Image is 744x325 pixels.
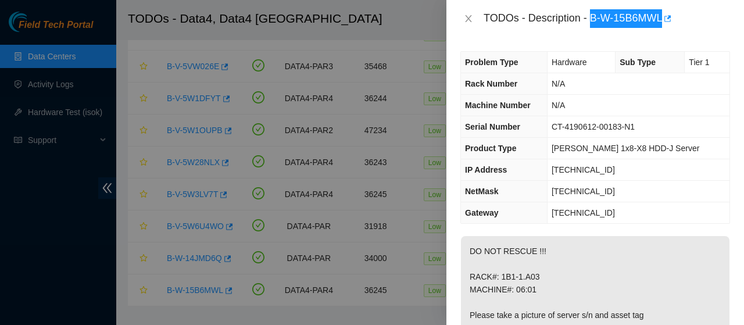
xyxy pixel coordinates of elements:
[552,165,615,174] span: [TECHNICAL_ID]
[465,187,499,196] span: NetMask
[460,13,477,24] button: Close
[552,101,565,110] span: N/A
[465,208,499,217] span: Gateway
[465,165,507,174] span: IP Address
[465,79,517,88] span: Rack Number
[465,58,518,67] span: Problem Type
[465,144,516,153] span: Product Type
[689,58,709,67] span: Tier 1
[552,187,615,196] span: [TECHNICAL_ID]
[464,14,473,23] span: close
[620,58,656,67] span: Sub Type
[465,122,520,131] span: Serial Number
[552,208,615,217] span: [TECHNICAL_ID]
[465,101,531,110] span: Machine Number
[552,58,587,67] span: Hardware
[552,122,635,131] span: CT-4190612-00183-N1
[552,79,565,88] span: N/A
[484,9,730,28] div: TODOs - Description - B-W-15B6MWL
[552,144,699,153] span: [PERSON_NAME] 1x8-X8 HDD-J Server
